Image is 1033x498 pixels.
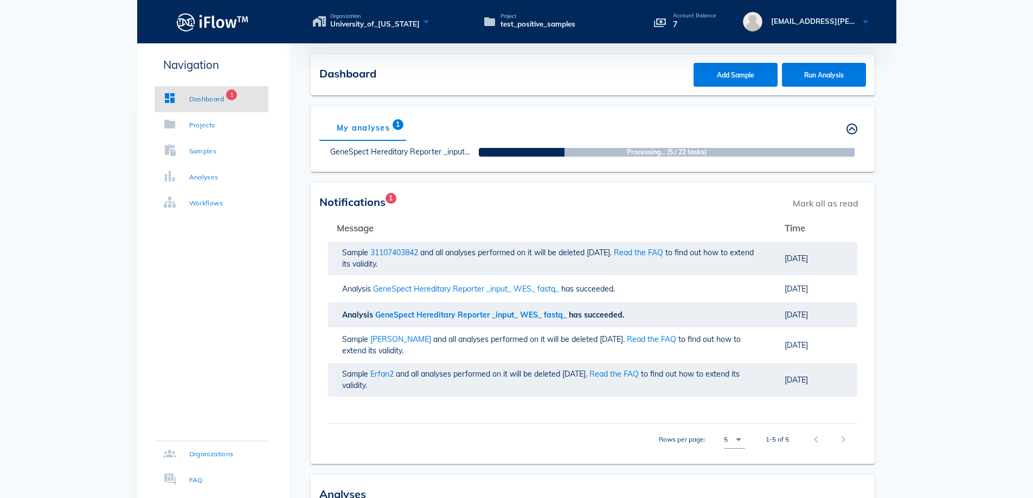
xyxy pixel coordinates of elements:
div: Workflows [189,198,223,209]
a: GeneSpect Hereditary Reporter _input_ WES_ fastq_ [330,147,516,157]
span: [EMAIL_ADDRESS][PERSON_NAME][DOMAIN_NAME] [771,17,958,25]
span: 31107403842 [370,248,420,257]
a: Read the FAQ [614,248,663,257]
a: Read the FAQ [627,334,676,344]
span: Badge [226,89,237,100]
span: Project [501,14,575,19]
a: Read the FAQ [589,369,639,379]
i: arrow_drop_down [732,433,745,446]
iframe: Drift Widget Chat Controller [979,444,1020,485]
span: Dashboard [319,67,376,80]
span: Organization [330,14,420,19]
p: Navigation [155,56,268,73]
div: 5 [724,435,728,444]
p: Account Balance [673,13,716,18]
a: Logo [137,10,289,34]
span: [DATE] [785,340,808,350]
div: Rows per page: [659,424,745,455]
span: Time [785,222,805,234]
th: Time: Not sorted. Activate to sort ascending. [776,215,857,241]
span: GeneSpect Hereditary Reporter _input_ WES_ fastq_ [373,284,561,294]
div: Projects [189,120,215,131]
div: 1-5 of 5 [766,435,789,444]
span: Erfan2 [370,369,396,379]
div: 5Rows per page: [724,431,745,448]
strong: Processing... (5 / 22 tasks) [517,147,817,157]
div: Dashboard [189,94,224,105]
span: GeneSpect Hereditary Reporter _input_ WES_ fastq_ [375,310,569,320]
span: Analysis [342,284,373,294]
span: and all analyses performed on it will be deleted [DATE]. [433,334,627,344]
span: has succeeded. [561,284,617,294]
span: [PERSON_NAME] [370,334,433,344]
div: FAQ [189,475,203,486]
span: Analysis [342,310,375,320]
span: [DATE] [785,254,808,263]
span: Notifications [319,195,386,209]
span: [DATE] [785,284,808,294]
span: University_of_[US_STATE] [330,19,420,30]
span: and all analyses performed on it will be deleted [DATE]. [420,248,614,257]
button: Run Analysis [782,63,866,87]
button: Add Sample [694,63,778,87]
div: Organizations [189,449,234,460]
span: has succeeded. [569,310,627,320]
span: Mark all as read [787,191,864,215]
img: avatar.16069ca8.svg [743,12,762,31]
span: test_positive_samples [501,19,575,30]
span: and all analyses performed on it will be deleted [DATE]. [396,369,589,379]
div: Samples [189,146,217,157]
span: Badge [386,193,396,204]
span: Sample [342,369,370,379]
p: 7 [673,18,716,30]
span: Message [337,222,374,234]
span: [DATE] [785,375,808,385]
span: Run Analysis [792,71,855,79]
div: My analyses [319,115,407,141]
span: [DATE] [785,310,808,320]
span: Add Sample [704,71,767,79]
span: Sample [342,334,370,344]
span: Sample [342,248,370,257]
th: Message [328,215,776,241]
span: Badge [392,119,403,130]
div: Analyses [189,172,219,183]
